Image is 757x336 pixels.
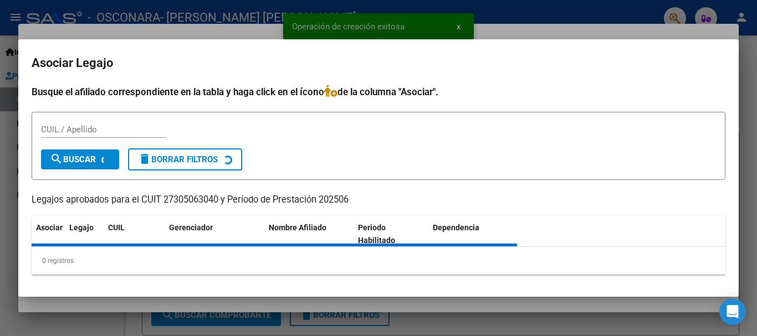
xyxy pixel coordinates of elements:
button: Buscar [41,149,119,169]
p: Legajos aprobados para el CUIT 27305063040 y Período de Prestación 202506 [32,193,725,207]
h2: Asociar Legajo [32,53,725,74]
datatable-header-cell: CUIL [104,216,165,252]
datatable-header-cell: Legajo [65,216,104,252]
mat-icon: search [50,152,63,166]
button: Borrar Filtros [128,148,242,170]
datatable-header-cell: Periodo Habilitado [354,216,428,252]
mat-icon: delete [138,152,151,166]
span: Periodo Habilitado [358,223,395,245]
span: Asociar [36,223,63,232]
span: Legajo [69,223,94,232]
div: Open Intercom Messenger [719,298,746,325]
span: Gerenciador [169,223,213,232]
datatable-header-cell: Dependencia [428,216,518,252]
div: 0 registros [32,247,725,275]
span: Buscar [50,154,96,164]
span: Nombre Afiliado [269,223,326,232]
datatable-header-cell: Gerenciador [165,216,264,252]
span: Dependencia [433,223,479,232]
span: Borrar Filtros [138,154,218,164]
datatable-header-cell: Nombre Afiliado [264,216,354,252]
h4: Busque el afiliado correspondiente en la tabla y haga click en el ícono de la columna "Asociar". [32,85,725,99]
span: CUIL [108,223,125,232]
datatable-header-cell: Asociar [32,216,65,252]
